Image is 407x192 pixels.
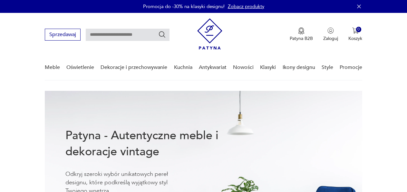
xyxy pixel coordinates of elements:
a: Zobacz produkty [228,3,264,10]
a: Style [322,55,333,80]
a: Oświetlenie [66,55,94,80]
a: Dekoracje i przechowywanie [101,55,167,80]
img: Patyna - sklep z meblami i dekoracjami vintage [197,18,222,50]
a: Promocje [340,55,362,80]
p: Promocja do -30% na klasyki designu! [143,3,225,10]
p: Zaloguj [323,35,338,42]
button: 0Koszyk [348,27,362,42]
a: Nowości [233,55,254,80]
p: Koszyk [348,35,362,42]
img: Ikona medalu [298,27,305,34]
a: Kuchnia [174,55,192,80]
a: Ikona medaluPatyna B2B [290,27,313,42]
button: Sprzedawaj [45,29,81,41]
a: Sprzedawaj [45,33,81,37]
button: Zaloguj [323,27,338,42]
button: Szukaj [158,31,166,38]
a: Meble [45,55,60,80]
p: Patyna B2B [290,35,313,42]
a: Antykwariat [199,55,227,80]
img: Ikona koszyka [352,27,359,34]
h1: Patyna - Autentyczne meble i dekoracje vintage [65,128,237,160]
div: 0 [356,27,362,32]
a: Ikony designu [283,55,315,80]
button: Patyna B2B [290,27,313,42]
a: Klasyki [260,55,276,80]
img: Ikonka użytkownika [327,27,334,34]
